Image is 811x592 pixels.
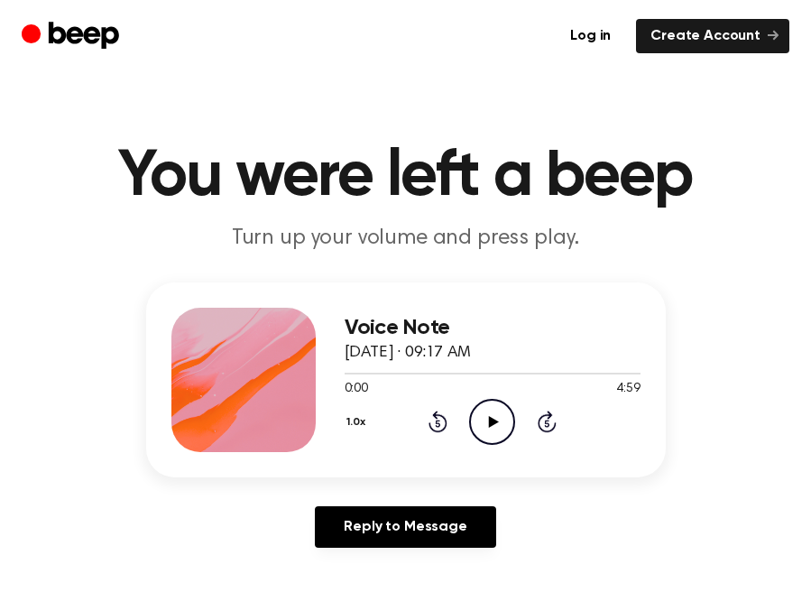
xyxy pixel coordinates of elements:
[22,19,124,54] a: Beep
[636,19,789,53] a: Create Account
[60,224,752,254] p: Turn up your volume and press play.
[22,144,789,209] h1: You were left a beep
[616,380,640,399] span: 4:59
[345,316,641,340] h3: Voice Note
[556,19,625,53] a: Log in
[315,506,495,548] a: Reply to Message
[345,345,471,361] span: [DATE] · 09:17 AM
[345,380,368,399] span: 0:00
[345,407,373,438] button: 1.0x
